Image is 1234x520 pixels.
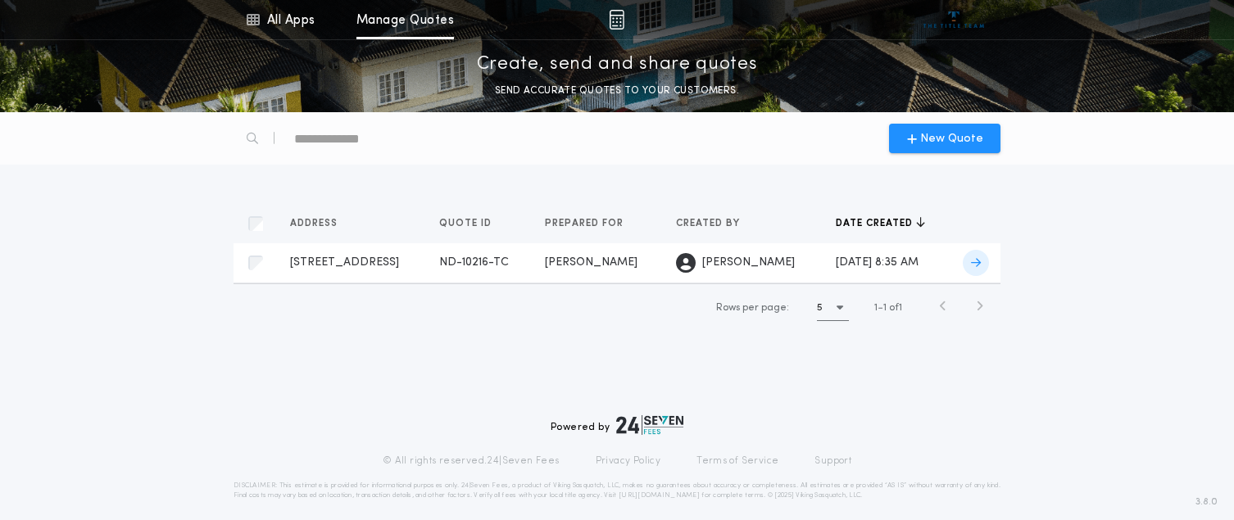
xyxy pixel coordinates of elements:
img: img [609,10,624,29]
a: Support [814,454,851,468]
button: 5 [817,295,849,321]
button: Address [290,215,350,232]
img: vs-icon [923,11,985,28]
a: Privacy Policy [596,454,661,468]
span: Address [290,217,341,230]
span: Created by [676,217,743,230]
p: © All rights reserved. 24|Seven Fees [383,454,560,468]
span: 1 [883,303,887,313]
h1: 5 [817,300,823,316]
button: Created by [676,215,752,232]
button: Date created [836,215,925,232]
span: 1 [874,303,878,313]
span: [PERSON_NAME] [545,256,637,269]
span: Quote ID [439,217,495,230]
button: Quote ID [439,215,504,232]
span: [PERSON_NAME] [702,255,795,271]
div: Powered by [551,415,683,435]
span: of 1 [889,301,902,315]
p: Create, send and share quotes [477,52,758,78]
a: Terms of Service [696,454,778,468]
span: Rows per page: [716,303,789,313]
span: ND-10216-TC [439,256,509,269]
span: 3.8.0 [1195,495,1218,509]
span: New Quote [920,130,983,147]
span: [DATE] 8:35 AM [836,256,919,269]
button: New Quote [889,124,1000,153]
a: [URL][DOMAIN_NAME] [619,492,700,499]
span: Prepared for [545,217,627,230]
span: Date created [836,217,916,230]
img: logo [616,415,683,435]
p: DISCLAIMER: This estimate is provided for informational purposes only. 24|Seven Fees, a product o... [234,481,1000,500]
p: SEND ACCURATE QUOTES TO YOUR CUSTOMERS. [495,83,739,99]
span: [STREET_ADDRESS] [290,256,399,269]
